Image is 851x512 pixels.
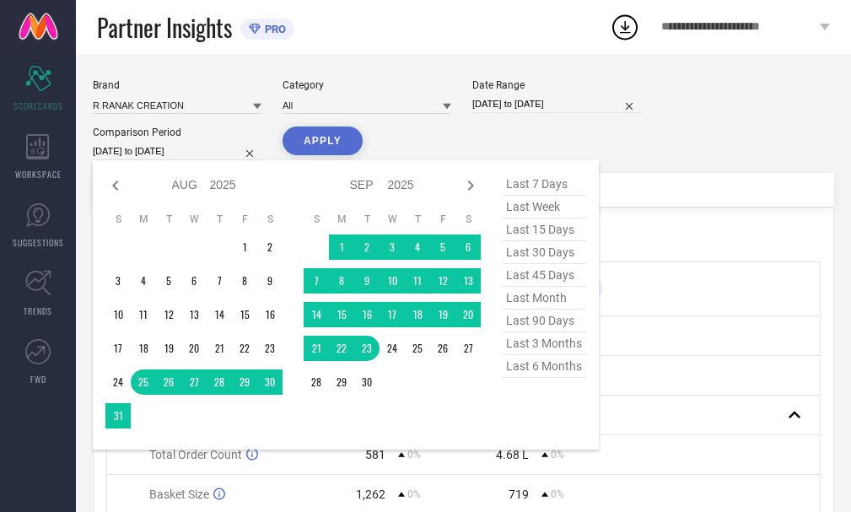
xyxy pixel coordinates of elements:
[232,213,257,226] th: Friday
[304,302,329,327] td: Sun Sep 14 2025
[131,302,156,327] td: Mon Aug 11 2025
[232,234,257,260] td: Fri Aug 01 2025
[131,336,156,361] td: Mon Aug 18 2025
[551,449,564,461] span: 0%
[93,127,261,138] div: Comparison Period
[329,234,354,260] td: Mon Sep 01 2025
[455,234,481,260] td: Sat Sep 06 2025
[232,369,257,395] td: Fri Aug 29 2025
[405,268,430,294] td: Thu Sep 11 2025
[232,302,257,327] td: Fri Aug 15 2025
[283,79,451,91] div: Category
[93,143,261,160] input: Select comparison period
[455,302,481,327] td: Sat Sep 20 2025
[430,213,455,226] th: Friday
[13,236,64,249] span: SUGGESTIONS
[304,336,329,361] td: Sun Sep 21 2025
[105,336,131,361] td: Sun Aug 17 2025
[502,196,586,218] span: last week
[105,268,131,294] td: Sun Aug 03 2025
[232,268,257,294] td: Fri Aug 08 2025
[181,302,207,327] td: Wed Aug 13 2025
[207,369,232,395] td: Thu Aug 28 2025
[407,449,421,461] span: 0%
[24,305,52,317] span: TRENDS
[502,310,586,332] span: last 90 days
[207,336,232,361] td: Thu Aug 21 2025
[329,302,354,327] td: Mon Sep 15 2025
[430,302,455,327] td: Fri Sep 19 2025
[407,488,421,500] span: 0%
[354,234,380,260] td: Tue Sep 02 2025
[380,213,405,226] th: Wednesday
[509,488,529,501] div: 719
[354,268,380,294] td: Tue Sep 09 2025
[502,218,586,241] span: last 15 days
[329,213,354,226] th: Monday
[105,403,131,428] td: Sun Aug 31 2025
[472,79,641,91] div: Date Range
[261,23,286,35] span: PRO
[105,175,126,196] div: Previous month
[502,287,586,310] span: last month
[207,268,232,294] td: Thu Aug 07 2025
[329,268,354,294] td: Mon Sep 08 2025
[156,213,181,226] th: Tuesday
[13,100,63,112] span: SCORECARDS
[329,369,354,395] td: Mon Sep 29 2025
[354,302,380,327] td: Tue Sep 16 2025
[354,336,380,361] td: Tue Sep 23 2025
[405,336,430,361] td: Thu Sep 25 2025
[405,234,430,260] td: Thu Sep 04 2025
[15,168,62,181] span: WORKSPACE
[405,302,430,327] td: Thu Sep 18 2025
[156,268,181,294] td: Tue Aug 05 2025
[329,336,354,361] td: Mon Sep 22 2025
[405,213,430,226] th: Thursday
[472,95,641,113] input: Select date range
[455,336,481,361] td: Sat Sep 27 2025
[380,336,405,361] td: Wed Sep 24 2025
[105,302,131,327] td: Sun Aug 10 2025
[181,369,207,395] td: Wed Aug 27 2025
[356,488,385,501] div: 1,262
[207,213,232,226] th: Thursday
[304,213,329,226] th: Sunday
[502,355,586,378] span: last 6 months
[430,336,455,361] td: Fri Sep 26 2025
[257,213,283,226] th: Saturday
[93,79,261,91] div: Brand
[502,241,586,264] span: last 30 days
[257,369,283,395] td: Sat Aug 30 2025
[365,448,385,461] div: 581
[257,336,283,361] td: Sat Aug 23 2025
[354,369,380,395] td: Tue Sep 30 2025
[105,369,131,395] td: Sun Aug 24 2025
[181,213,207,226] th: Wednesday
[97,10,232,45] span: Partner Insights
[149,448,242,461] span: Total Order Count
[30,373,46,385] span: FWD
[181,268,207,294] td: Wed Aug 06 2025
[232,336,257,361] td: Fri Aug 22 2025
[551,488,564,500] span: 0%
[502,264,586,287] span: last 45 days
[207,302,232,327] td: Thu Aug 14 2025
[380,234,405,260] td: Wed Sep 03 2025
[131,268,156,294] td: Mon Aug 04 2025
[156,369,181,395] td: Tue Aug 26 2025
[257,302,283,327] td: Sat Aug 16 2025
[502,332,586,355] span: last 3 months
[149,488,209,501] span: Basket Size
[455,213,481,226] th: Saturday
[131,369,156,395] td: Mon Aug 25 2025
[610,12,640,42] div: Open download list
[430,234,455,260] td: Fri Sep 05 2025
[380,268,405,294] td: Wed Sep 10 2025
[461,175,481,196] div: Next month
[283,127,363,155] button: APPLY
[430,268,455,294] td: Fri Sep 12 2025
[156,302,181,327] td: Tue Aug 12 2025
[455,268,481,294] td: Sat Sep 13 2025
[304,268,329,294] td: Sun Sep 07 2025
